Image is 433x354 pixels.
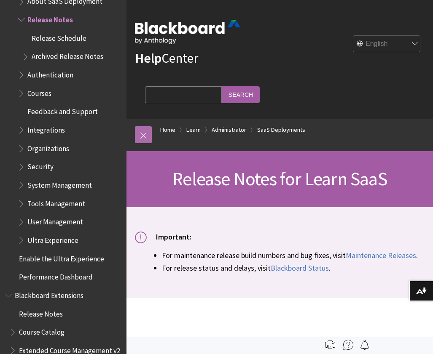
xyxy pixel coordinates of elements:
[19,307,63,318] span: Release Notes
[27,86,51,98] span: Courses
[135,20,240,44] img: Blackboard by Anthology
[27,233,78,245] span: Ultra Experience
[19,325,65,336] span: Course Catalog
[27,160,54,171] span: Security
[15,288,83,300] span: Blackboard Extensions
[135,50,198,67] a: HelpCenter
[353,36,421,53] select: Site Language Selector
[186,125,201,135] a: Learn
[135,50,161,67] strong: Help
[27,215,83,226] span: User Management
[27,197,85,208] span: Tools Management
[343,340,353,350] img: More help
[360,340,370,350] img: Follow this page
[32,31,86,43] span: Release Schedule
[162,250,425,261] li: For maintenance release build numbers and bug fixes, visit .
[27,68,73,79] span: Authentication
[135,325,425,353] h2: Release Notes for Learn SaaS
[346,250,416,261] a: Maintenance Releases
[271,263,329,273] a: Blackboard Status
[212,125,246,135] a: Administrator
[325,340,335,350] img: Print
[27,105,98,116] span: Feedback and Support
[160,125,175,135] a: Home
[19,270,93,281] span: Performance Dashboard
[222,86,260,103] input: Search
[162,262,425,274] li: For release status and delays, visit .
[257,125,305,135] a: SaaS Deployments
[172,167,387,190] span: Release Notes for Learn SaaS
[27,178,92,189] span: System Management
[27,13,73,24] span: Release Notes
[156,232,191,242] span: Important:
[32,50,103,61] span: Archived Release Notes
[27,141,69,153] span: Organizations
[27,123,65,134] span: Integrations
[19,252,104,263] span: Enable the Ultra Experience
